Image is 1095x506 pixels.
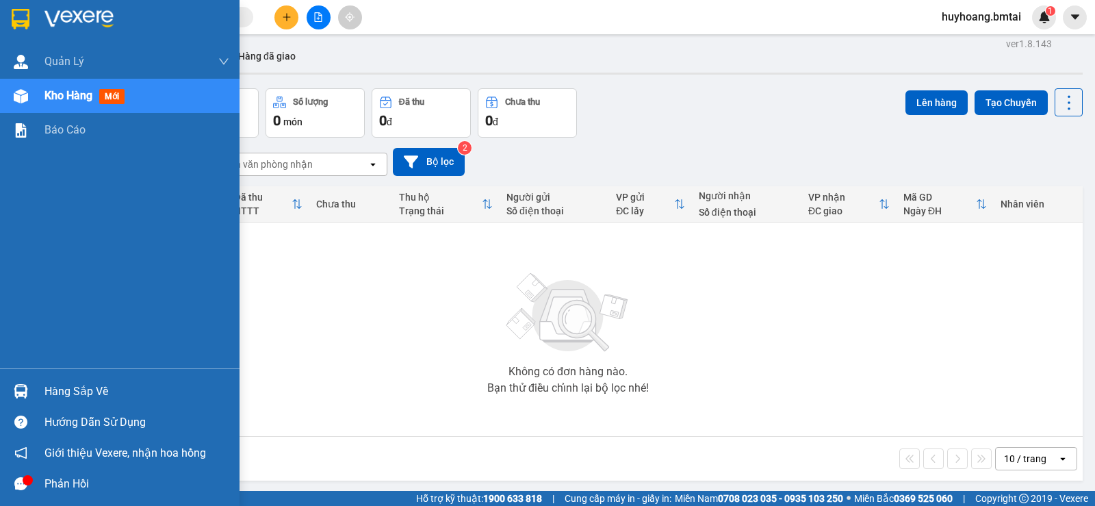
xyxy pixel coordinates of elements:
[399,97,424,107] div: Đã thu
[99,89,125,104] span: mới
[227,186,310,223] th: Toggle SortBy
[14,55,28,69] img: warehouse-icon
[487,383,649,394] div: Bạn thử điều chỉnh lại bộ lọc nhé!
[1019,494,1029,503] span: copyright
[616,192,673,203] div: VP gửi
[345,12,355,22] span: aim
[675,491,843,506] span: Miền Nam
[12,28,107,45] div: Chouchou
[117,12,256,42] div: [GEOGRAPHIC_DATA]
[338,5,362,29] button: aim
[218,157,313,171] div: Chọn văn phòng nhận
[307,5,331,29] button: file-add
[12,12,107,28] div: Quận 1
[699,207,795,218] div: Số điện thoại
[115,90,134,104] span: CC :
[1038,11,1051,23] img: icon-new-feature
[44,53,84,70] span: Quản Lý
[218,56,229,67] span: down
[14,446,27,459] span: notification
[506,205,602,216] div: Số điện thoại
[903,192,976,203] div: Mã GD
[379,112,387,129] span: 0
[485,112,493,129] span: 0
[117,12,150,26] span: Nhận:
[1048,6,1053,16] span: 1
[1006,36,1052,51] div: ver 1.8.143
[1057,453,1068,464] svg: open
[416,491,542,506] span: Hỗ trợ kỹ thuật:
[565,491,671,506] span: Cung cấp máy in - giấy in:
[44,412,229,433] div: Hướng dẫn sử dụng
[283,116,302,127] span: món
[609,186,691,223] th: Toggle SortBy
[458,141,472,155] sup: 2
[931,8,1032,25] span: huyhoang.bmtai
[505,97,540,107] div: Chưa thu
[12,9,29,29] img: logo-vxr
[392,186,500,223] th: Toggle SortBy
[478,88,577,138] button: Chưa thu0đ
[854,491,953,506] span: Miền Bắc
[808,192,879,203] div: VP nhận
[117,59,256,78] div: 0935300314
[1069,11,1081,23] span: caret-down
[234,205,292,216] div: HTTT
[44,121,86,138] span: Báo cáo
[274,5,298,29] button: plus
[14,89,28,103] img: warehouse-icon
[273,112,281,129] span: 0
[903,205,976,216] div: Ngày ĐH
[963,491,965,506] span: |
[316,199,385,210] div: Chưa thu
[552,491,554,506] span: |
[493,116,498,127] span: đ
[393,148,465,176] button: Bộ lọc
[894,493,953,504] strong: 0369 525 060
[44,381,229,402] div: Hàng sắp về
[399,192,482,203] div: Thu hộ
[14,477,27,490] span: message
[282,12,292,22] span: plus
[293,97,328,107] div: Số lượng
[387,116,392,127] span: đ
[1063,5,1087,29] button: caret-down
[847,496,851,501] span: ⚪️
[508,366,628,377] div: Không có đơn hàng nào.
[1046,6,1055,16] sup: 1
[801,186,897,223] th: Toggle SortBy
[234,192,292,203] div: Đã thu
[372,88,471,138] button: Đã thu0đ
[905,90,968,115] button: Lên hàng
[483,493,542,504] strong: 1900 633 818
[808,205,879,216] div: ĐC giao
[266,88,365,138] button: Số lượng0món
[313,12,323,22] span: file-add
[14,416,27,429] span: question-circle
[897,186,994,223] th: Toggle SortBy
[1004,452,1046,466] div: 10 / trang
[975,90,1048,115] button: Tạo Chuyến
[44,444,206,461] span: Giới thiệu Vexere, nhận hoa hồng
[14,123,28,138] img: solution-icon
[368,159,378,170] svg: open
[115,86,257,105] div: 30.000
[399,205,482,216] div: Trạng thái
[699,190,795,201] div: Người nhận
[117,42,256,59] div: [PERSON_NAME]
[616,205,673,216] div: ĐC lấy
[506,192,602,203] div: Người gửi
[14,384,28,399] img: warehouse-icon
[12,45,107,64] div: 0983273060
[44,89,92,102] span: Kho hàng
[44,474,229,494] div: Phản hồi
[1001,199,1076,210] div: Nhân viên
[500,265,636,361] img: svg+xml;base64,PHN2ZyBjbGFzcz0ibGlzdC1wbHVnX19zdmciIHhtbG5zPSJodHRwOi8vd3d3LnczLm9yZy8yMDAwL3N2Zy...
[227,40,307,73] button: Hàng đã giao
[718,493,843,504] strong: 0708 023 035 - 0935 103 250
[12,13,33,27] span: Gửi:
